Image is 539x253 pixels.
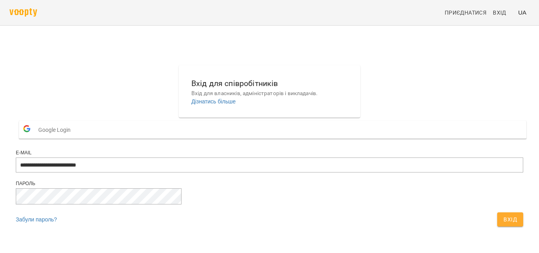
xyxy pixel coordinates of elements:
a: Приєднатися [442,6,490,20]
span: Приєднатися [445,8,487,17]
span: Вхід [503,215,517,224]
span: Вхід [493,8,506,17]
div: E-mail [16,150,523,156]
span: UA [518,8,526,17]
button: Google Login [19,121,526,139]
button: Вхід для співробітниківВхід для власників, адміністраторів і викладачів.Дізнатись більше [185,71,354,112]
a: Вхід [490,6,515,20]
img: voopty.png [9,8,37,17]
h6: Вхід для співробітників [191,77,348,90]
button: Вхід [497,212,523,227]
a: Дізнатись більше [191,98,236,105]
a: Забули пароль? [16,216,57,223]
p: Вхід для власників, адміністраторів і викладачів. [191,90,348,97]
div: Пароль [16,180,523,187]
button: UA [515,5,530,20]
span: Google Login [38,122,75,138]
